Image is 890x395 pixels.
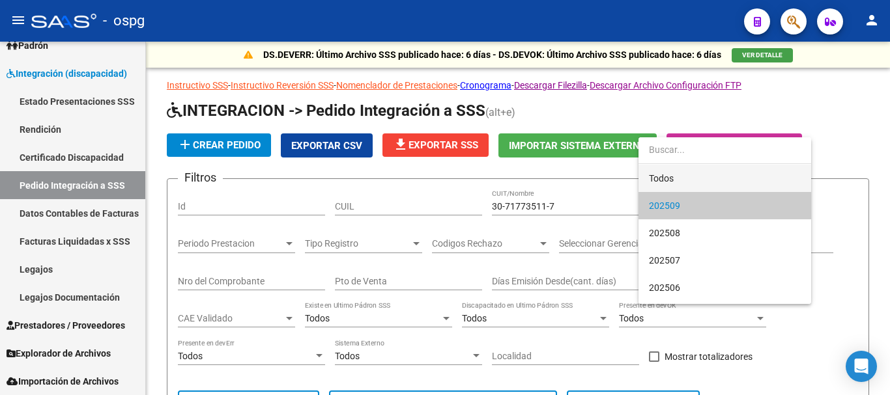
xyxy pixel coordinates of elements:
div: Open Intercom Messenger [846,351,877,382]
input: dropdown search [639,136,811,163]
span: 202506 [649,282,680,293]
span: 202509 [649,200,680,211]
span: 202507 [649,255,680,266]
span: 202508 [649,228,680,238]
span: Todos [649,165,801,192]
